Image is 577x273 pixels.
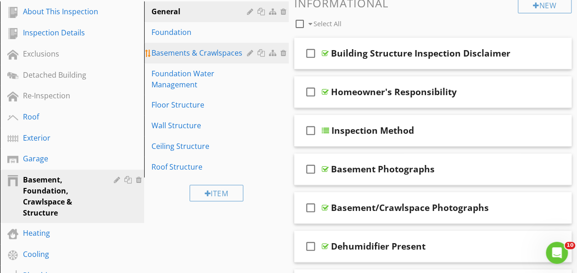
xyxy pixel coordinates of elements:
div: Building Structure Inspection Disclaimer [331,48,510,59]
div: About This Inspection [23,6,101,17]
div: Inspection Details [23,27,101,38]
div: Foundation [151,27,249,38]
i: check_box_outline_blank [303,235,318,257]
div: Heating [23,227,101,239]
div: Basement, Foundation, Crawlspace & Structure [23,174,101,218]
i: check_box_outline_blank [303,81,318,103]
div: Garage [23,153,101,164]
div: Roof [23,111,101,122]
div: Roof Structure [151,161,249,172]
div: Cooling [23,249,101,260]
span: Select All [314,19,342,28]
i: check_box_outline_blank [303,197,318,219]
div: Inspection Method [331,125,414,136]
div: Foundation Water Management [151,68,249,90]
i: check_box_outline_blank [303,119,318,142]
div: Basement Photographs [331,164,435,175]
i: check_box_outline_blank [303,42,318,64]
div: Exterior [23,132,101,143]
div: Wall Structure [151,120,249,131]
div: Basements & Crawlspaces [151,47,249,58]
span: 10 [565,242,575,249]
div: Basement/Crawlspace Photographs [331,202,489,213]
div: Floor Structure [151,99,249,110]
div: Item [190,185,244,201]
iframe: Intercom live chat [546,242,568,264]
div: Ceiling Structure [151,141,249,152]
div: Exclusions [23,48,101,59]
div: Detached Building [23,69,101,80]
div: Homeowner's Responsibility [331,86,457,97]
div: General [151,6,249,17]
div: Dehumidifier Present [331,241,426,252]
i: check_box_outline_blank [303,158,318,180]
div: Re-Inspection [23,90,101,101]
